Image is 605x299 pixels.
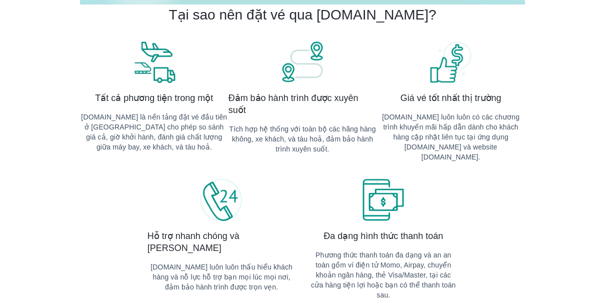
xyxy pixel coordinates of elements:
[131,40,176,84] img: banner
[428,40,473,84] img: banner
[323,230,443,242] span: Đa dạng hình thức thanh toán
[280,40,325,84] img: banner
[228,92,377,116] span: Đảm bảo hành trình được xuyên suốt
[147,230,296,254] span: Hỗ trợ nhanh chóng và [PERSON_NAME]
[400,92,501,104] span: Giá vé tốt nhất thị trường
[95,92,213,104] span: Tất cả phương tiện trong một
[228,124,377,154] p: Tích hợp hệ thống với toàn bộ các hãng hàng không, xe khách, và tàu hoả, đảm bảo hành trình xuyên...
[199,178,244,222] img: banner
[361,178,406,222] img: banner
[80,112,228,152] p: [DOMAIN_NAME] là nền tảng đặt vé đầu tiên ở [GEOGRAPHIC_DATA] cho phép so sánh giá cả, giờ khởi h...
[147,262,296,292] p: [DOMAIN_NAME] luôn luôn thấu hiểu khách hàng và nỗ lực hỗ trợ bạn mọi lúc mọi nơi, đảm bảo hành t...
[168,6,436,24] h2: Tại sao nên đặt vé qua [DOMAIN_NAME]?
[376,112,525,162] p: [DOMAIN_NAME] luôn luôn có các chương trình khuyến mãi hấp dẫn dành cho khách hàng cập nhật liên ...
